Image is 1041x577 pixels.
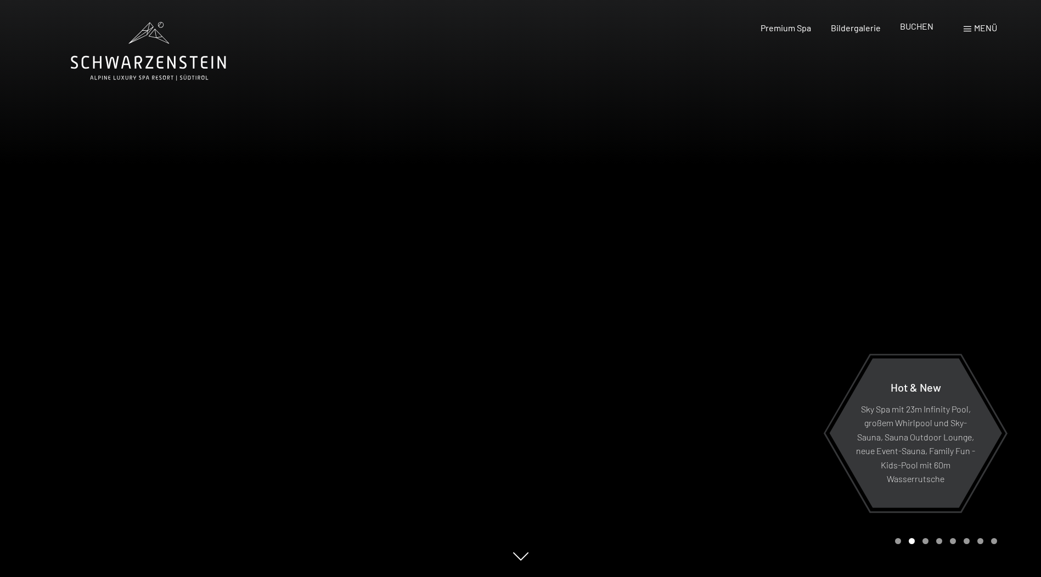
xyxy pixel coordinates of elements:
a: BUCHEN [900,21,933,31]
div: Carousel Page 8 [991,538,997,544]
a: Premium Spa [761,22,811,33]
div: Carousel Page 2 (Current Slide) [909,538,915,544]
span: Menü [974,22,997,33]
div: Carousel Page 5 [950,538,956,544]
div: Carousel Pagination [891,538,997,544]
a: Bildergalerie [831,22,881,33]
p: Sky Spa mit 23m Infinity Pool, großem Whirlpool und Sky-Sauna, Sauna Outdoor Lounge, neue Event-S... [856,401,975,486]
div: Carousel Page 4 [936,538,942,544]
div: Carousel Page 6 [964,538,970,544]
div: Carousel Page 3 [922,538,929,544]
div: Carousel Page 1 [895,538,901,544]
span: Hot & New [891,380,941,393]
a: Hot & New Sky Spa mit 23m Infinity Pool, großem Whirlpool und Sky-Sauna, Sauna Outdoor Lounge, ne... [829,358,1003,508]
div: Carousel Page 7 [977,538,983,544]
